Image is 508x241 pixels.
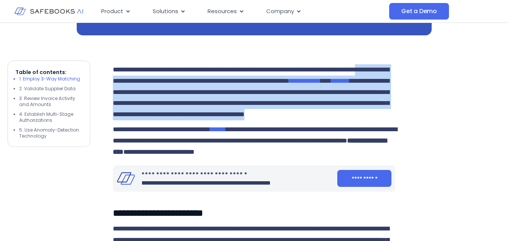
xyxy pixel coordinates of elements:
[266,7,294,16] span: Company
[19,111,82,123] li: 4. Establish Multi-Stage Authorizations
[101,7,123,16] span: Product
[401,8,437,15] span: Get a Demo
[15,68,82,76] p: Table of contents:
[389,3,449,20] a: Get a Demo
[208,7,237,16] span: Resources
[153,7,178,16] span: Solutions
[95,4,389,19] div: Menu Toggle
[19,95,82,108] li: 3. Review Invoice Activity and Amounts
[95,4,389,19] nav: Menu
[19,76,82,82] li: 1. Employ 3-Way Matching
[19,86,82,92] li: 2. Validate Supplier Data
[19,127,82,139] li: 5. Use Anomaly-Detection Technology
